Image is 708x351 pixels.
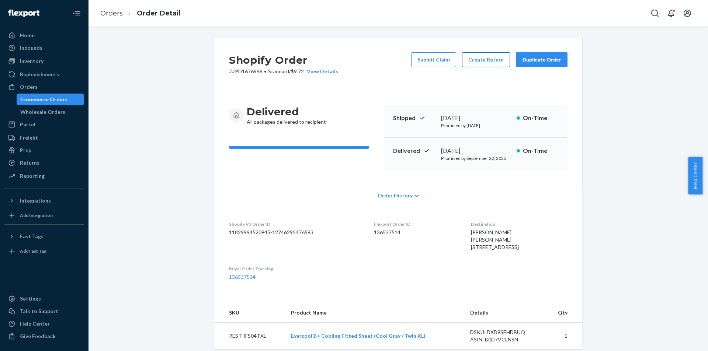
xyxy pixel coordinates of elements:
[20,248,46,254] div: Add Fast Tag
[470,329,539,336] div: DSKU: DXD9SEHDBUQ
[441,147,511,155] div: [DATE]
[680,6,695,21] button: Open account menu
[4,119,84,130] a: Parcel
[20,233,44,240] div: Fast Tags
[247,105,326,126] div: All packages delivered to recipient
[374,221,459,227] dt: Flexport Order ID
[411,52,456,67] button: Submit Claim
[20,308,58,315] div: Talk to Support
[20,96,67,103] div: Ecommerce Orders
[4,305,84,317] a: Talk to Support
[462,52,510,67] button: Create Return
[20,295,41,302] div: Settings
[229,229,362,236] dd: 11829994520945-12746295476593
[247,105,326,118] h3: Delivered
[471,229,519,250] span: [PERSON_NAME] [PERSON_NAME] [STREET_ADDRESS]
[393,147,435,155] p: Delivered
[4,318,84,330] a: Help Center
[522,56,561,63] div: Duplicate Order
[648,6,662,21] button: Open Search Box
[4,245,84,257] a: Add Fast Tag
[20,71,59,78] div: Replenishments
[4,55,84,67] a: Inventory
[4,81,84,93] a: Orders
[4,144,84,156] a: Prep
[441,155,511,161] p: Promised by September 22, 2025
[4,29,84,41] a: Home
[214,303,285,323] th: SKU
[4,293,84,305] a: Settings
[20,197,51,204] div: Integrations
[4,330,84,342] button: Give Feedback
[229,266,362,272] dt: Buyer Order Tracking
[20,108,65,116] div: Wholesale Orders
[268,68,289,74] span: Standard
[20,147,31,154] div: Prep
[94,3,187,24] ol: breadcrumbs
[8,10,39,17] img: Flexport logo
[374,229,459,236] dd: 136537514
[304,68,338,75] button: View Details
[523,114,559,122] p: On-Time
[516,52,568,67] button: Duplicate Order
[137,9,181,17] a: Order Detail
[214,323,285,350] td: REST-IFS04TXL
[69,6,84,21] button: Close Navigation
[20,134,38,141] div: Freight
[229,68,338,75] p: # #PD1676998 / $9.72
[4,210,84,221] a: Add Integration
[471,221,568,227] dt: Destination
[20,172,45,180] div: Reporting
[291,333,426,339] a: Evercool®+ Cooling Fitted Sheet (Cool Gray / Twin XL)
[441,122,511,129] p: Promised by [DATE]
[664,6,678,21] button: Open notifications
[470,336,539,343] div: ASIN: B0D7VCLNSN
[393,114,435,122] p: Shipped
[4,231,84,242] button: Fast Tags
[17,106,84,118] a: Wholesale Orders
[4,42,84,54] a: Inbounds
[20,212,53,218] div: Add Integration
[285,303,464,323] th: Product Name
[688,157,702,194] button: Help Center
[20,44,42,52] div: Inbounds
[378,192,413,199] span: Order History
[264,68,267,74] span: •
[464,303,545,323] th: Details
[20,83,38,91] div: Orders
[229,52,338,68] h2: Shopify Order
[20,32,35,39] div: Home
[4,157,84,169] a: Returns
[20,121,35,128] div: Parcel
[441,114,511,122] div: [DATE]
[20,159,39,166] div: Returns
[20,320,50,327] div: Help Center
[20,333,56,340] div: Give Feedback
[4,132,84,144] a: Freight
[100,9,123,17] a: Orders
[4,195,84,207] button: Integrations
[523,147,559,155] p: On-Time
[545,303,582,323] th: Qty
[17,94,84,105] a: Ecommerce Orders
[20,57,44,65] div: Inventory
[4,170,84,182] a: Reporting
[545,323,582,350] td: 1
[229,221,362,227] dt: Shopify V3 Order ID
[229,274,256,280] a: 136537514
[4,69,84,80] a: Replenishments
